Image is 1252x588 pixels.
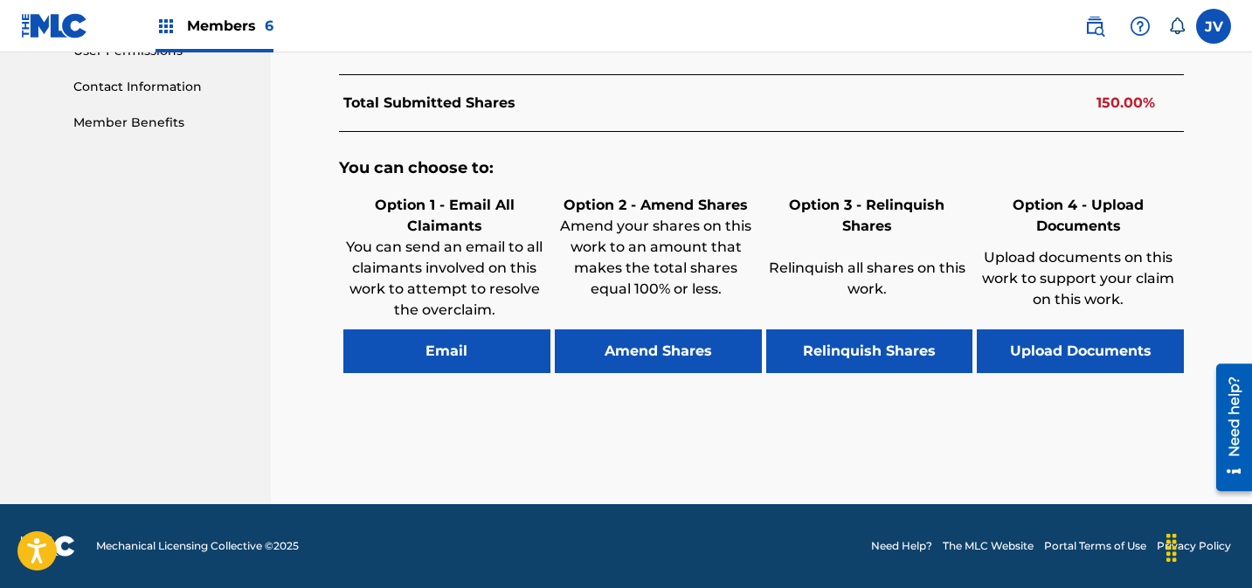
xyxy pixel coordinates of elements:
h5: You can choose to: [339,158,1185,178]
img: help [1130,16,1151,37]
img: search [1084,16,1105,37]
h6: Option 3 - Relinquish Shares [766,195,969,237]
iframe: Resource Center [1203,357,1252,498]
p: Amend your shares on this work to an amount that makes the total shares equal 100% or less. [555,216,757,300]
p: Total Submitted Shares [343,93,515,114]
span: Mechanical Licensing Collective © 2025 [96,538,299,554]
button: Upload Documents [977,329,1184,373]
a: The MLC Website [943,538,1034,554]
a: Contact Information [73,78,250,96]
a: Public Search [1077,9,1112,44]
img: logo [21,536,75,557]
a: Portal Terms of Use [1044,538,1146,554]
div: User Menu [1196,9,1231,44]
a: Need Help? [871,538,932,554]
button: Email [343,329,550,373]
img: MLC Logo [21,13,88,38]
img: Top Rightsholders [156,16,176,37]
p: 150.00% [1096,93,1155,114]
p: Upload documents on this work to support your claim on this work. [977,247,1179,310]
p: Relinquish all shares on this work. [766,258,969,300]
span: 6 [265,17,273,34]
a: Member Benefits [73,114,250,132]
div: Drag [1158,522,1186,574]
h6: Option 2 - Amend Shares [555,195,757,216]
div: Help [1123,9,1158,44]
h6: Option 1 - Email All Claimants [343,195,546,237]
a: Privacy Policy [1157,538,1231,554]
iframe: Chat Widget [1165,504,1252,588]
button: Relinquish Shares [766,329,973,373]
p: You can send an email to all claimants involved on this work to attempt to resolve the overclaim. [343,237,546,321]
button: Amend Shares [555,329,762,373]
h6: Option 4 - Upload Documents [977,195,1179,237]
span: Members [187,16,273,36]
div: Notifications [1168,17,1186,35]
